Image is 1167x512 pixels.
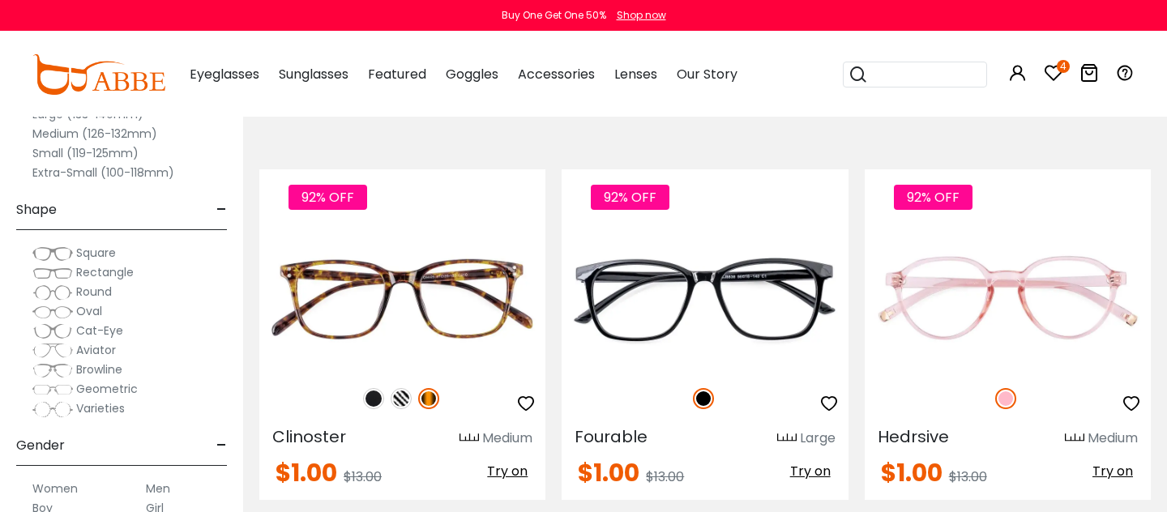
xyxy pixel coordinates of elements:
button: Try on [1088,461,1138,482]
span: Round [76,284,112,300]
label: Medium (126-132mm) [32,124,157,143]
span: Try on [487,462,528,480]
button: Try on [482,461,532,482]
img: Tortoise Clinoster - Plastic ,Universal Bridge Fit [259,228,545,371]
span: $13.00 [646,467,684,486]
span: 92% OFF [591,185,669,210]
div: Medium [482,429,532,448]
img: size ruler [460,433,479,445]
span: - [216,426,227,465]
span: Shape [16,190,57,229]
span: Sunglasses [279,65,348,83]
img: Rectangle.png [32,265,73,281]
span: $13.00 [949,467,987,486]
span: Aviator [76,342,116,358]
img: size ruler [777,433,797,445]
span: Fourable [575,425,648,448]
img: Black [693,388,714,409]
img: Tortoise [418,388,439,409]
span: Clinoster [272,425,346,448]
img: Pink Hedrsive - Plastic ,Universal Bridge Fit [865,228,1151,371]
span: Square [76,245,116,261]
img: Aviator.png [32,343,73,359]
img: Matte Black [363,388,384,409]
div: Shop now [617,8,666,23]
a: Shop now [609,8,666,22]
span: Cat-Eye [76,322,123,339]
label: Extra-Small (100-118mm) [32,163,174,182]
span: Try on [790,462,831,480]
div: Buy One Get One 50% [502,8,606,23]
img: Pink [995,388,1016,409]
span: Browline [76,361,122,378]
img: Black Fourable - Plastic ,Universal Bridge Fit [562,228,848,371]
span: Varieties [76,400,125,416]
div: Medium [1088,429,1138,448]
span: Try on [1092,462,1133,480]
span: Goggles [446,65,498,83]
img: abbeglasses.com [32,54,165,95]
div: Large [800,429,836,448]
span: $1.00 [881,455,943,490]
img: Square.png [32,245,73,262]
span: 92% OFF [894,185,972,210]
span: $1.00 [276,455,337,490]
img: Pattern [391,388,412,409]
img: Geometric.png [32,382,73,398]
span: $13.00 [344,467,382,486]
span: Our Story [677,65,737,83]
span: Featured [368,65,426,83]
span: Hedrsive [878,425,949,448]
span: $1.00 [578,455,639,490]
img: Oval.png [32,304,73,320]
img: Varieties.png [32,401,73,418]
span: Eyeglasses [190,65,259,83]
span: - [216,190,227,229]
span: 92% OFF [289,185,367,210]
span: Oval [76,303,102,319]
button: Try on [785,461,836,482]
label: Women [32,479,78,498]
span: Rectangle [76,264,134,280]
span: Geometric [76,381,138,397]
img: Browline.png [32,362,73,378]
img: Round.png [32,284,73,301]
a: 4 [1044,66,1063,85]
span: Lenses [614,65,657,83]
img: size ruler [1065,433,1084,445]
span: Accessories [518,65,595,83]
span: Gender [16,426,65,465]
img: Cat-Eye.png [32,323,73,339]
label: Small (119-125mm) [32,143,139,163]
label: Men [146,479,170,498]
i: 4 [1057,60,1070,73]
